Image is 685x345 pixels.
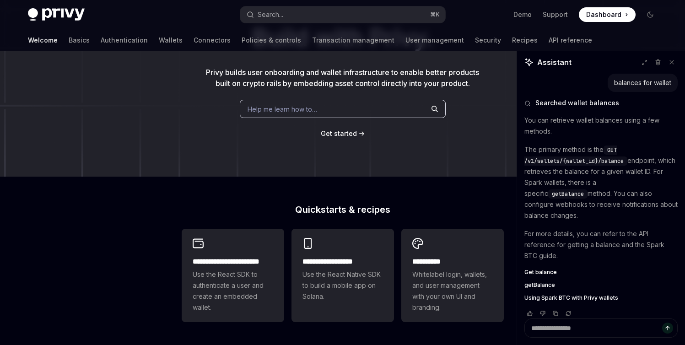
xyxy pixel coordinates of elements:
[28,29,58,51] a: Welcome
[524,115,678,137] p: You can retrieve wallet balances using a few methods.
[513,10,532,19] a: Demo
[248,104,317,114] span: Help me learn how to…
[549,29,592,51] a: API reference
[643,7,658,22] button: Toggle dark mode
[159,29,183,51] a: Wallets
[242,29,301,51] a: Policies & controls
[405,29,464,51] a: User management
[193,269,273,313] span: Use the React SDK to authenticate a user and create an embedded wallet.
[291,229,394,322] a: **** **** **** ***Use the React Native SDK to build a mobile app on Solana.
[194,29,231,51] a: Connectors
[206,68,479,88] span: Privy builds user onboarding and wallet infrastructure to enable better products built on crypto ...
[552,190,584,198] span: getBalance
[430,11,440,18] span: ⌘ K
[101,29,148,51] a: Authentication
[579,7,636,22] a: Dashboard
[512,29,538,51] a: Recipes
[524,144,678,221] p: The primary method is the endpoint, which retrieves the balance for a given wallet ID. For Spark ...
[524,228,678,261] p: For more details, you can refer to the API reference for getting a balance and the Spark BTC guide.
[312,29,394,51] a: Transaction management
[662,323,673,334] button: Send message
[321,129,357,137] span: Get started
[524,294,618,302] span: Using Spark BTC with Privy wallets
[182,205,504,214] h2: Quickstarts & recipes
[302,269,383,302] span: Use the React Native SDK to build a mobile app on Solana.
[69,29,90,51] a: Basics
[28,8,85,21] img: dark logo
[524,281,678,289] a: getBalance
[475,29,501,51] a: Security
[524,146,624,165] span: GET /v1/wallets/{wallet_id}/balance
[543,10,568,19] a: Support
[524,294,678,302] a: Using Spark BTC with Privy wallets
[524,269,557,276] span: Get balance
[321,129,357,138] a: Get started
[537,57,572,68] span: Assistant
[258,9,283,20] div: Search...
[586,10,621,19] span: Dashboard
[535,98,619,108] span: Searched wallet balances
[614,78,671,87] div: balances for wallet
[401,229,504,322] a: **** *****Whitelabel login, wallets, and user management with your own UI and branding.
[524,281,555,289] span: getBalance
[412,269,493,313] span: Whitelabel login, wallets, and user management with your own UI and branding.
[240,6,445,23] button: Search...⌘K
[524,98,678,108] button: Searched wallet balances
[524,269,678,276] a: Get balance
